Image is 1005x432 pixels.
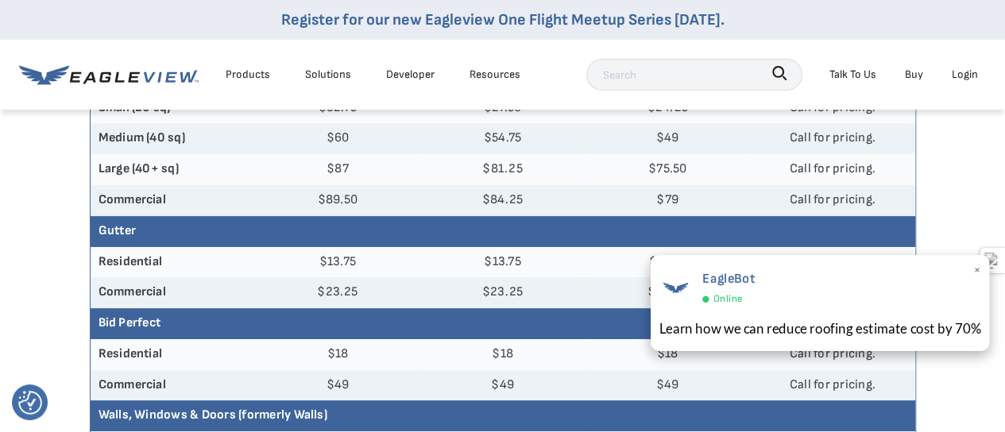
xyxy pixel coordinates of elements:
a: Register for our new Eagleview One Flight Meetup Series [DATE]. [281,10,725,29]
td: $84.25 [420,185,586,216]
span: × [972,260,981,283]
div: Products [226,64,270,84]
div: Talk To Us [829,64,876,84]
th: Large (40+ sq) [91,154,256,185]
th: Walls, Windows & Doors (formerly Walls) [91,400,915,431]
th: Bid Perfect [91,308,915,339]
th: Medium (40 sq) [91,123,256,154]
td: Call for pricing. [750,123,915,154]
th: Residential [91,339,256,370]
td: $23.25 [255,277,420,308]
td: $13.75 [255,247,420,278]
a: Buy [905,64,923,84]
td: $13.75 [585,247,750,278]
span: Online [713,291,742,309]
th: Residential [91,247,256,278]
a: Developer [386,64,435,84]
td: Call for pricing. [750,154,915,185]
td: $75.50 [585,154,750,185]
td: $49 [585,123,750,154]
span: EagleBot [702,271,754,287]
td: $23.25 [420,277,586,308]
th: Commercial [91,185,256,216]
th: Commercial [91,277,256,308]
div: Login [952,64,978,84]
td: $87 [255,154,420,185]
button: Consent Preferences [18,391,42,415]
td: $49 [255,370,420,401]
td: Call for pricing. [750,370,915,401]
td: $18 [585,339,750,370]
td: $49 [585,370,750,401]
td: $49 [420,370,586,401]
td: $18 [420,339,586,370]
th: Commercial [91,370,256,401]
img: EagleBot [659,271,692,304]
div: Solutions [305,64,351,84]
td: $23.25 [585,277,750,308]
td: Call for pricing. [750,247,915,278]
td: Call for pricing. [750,185,915,216]
td: $89.50 [255,185,420,216]
td: $13.75 [420,247,586,278]
div: Resources [470,64,520,84]
input: Search [586,59,802,91]
div: Learn how we can reduce roofing estimate cost by 70% [659,318,981,338]
td: $18 [255,339,420,370]
td: $81.25 [420,154,586,185]
td: $60 [255,123,420,154]
td: $54.75 [420,123,586,154]
img: Revisit consent button [18,391,42,415]
td: $79 [585,185,750,216]
th: Gutter [91,216,915,247]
